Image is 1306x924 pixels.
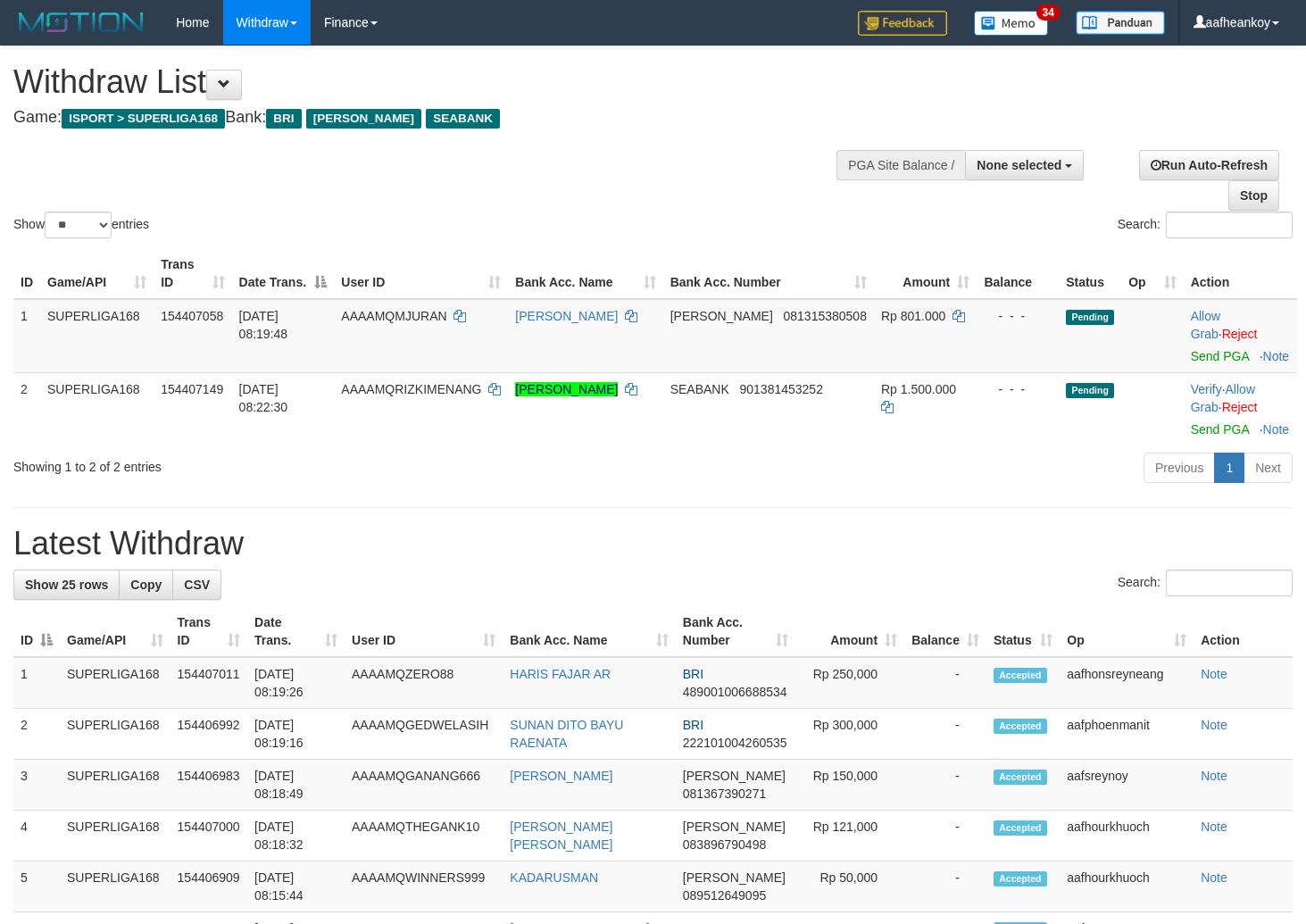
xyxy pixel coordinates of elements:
[984,380,1052,398] div: - - -
[60,811,171,862] td: SUPERLIGA168
[904,657,986,709] td: -
[247,811,345,862] td: [DATE] 08:18:32
[515,382,618,396] a: [PERSON_NAME]
[739,382,822,396] span: Copy 901381453252 to clipboard
[13,570,120,600] a: Show 25 rows
[1060,862,1194,912] td: aafhourkhuoch
[171,709,248,760] td: 154406992
[904,811,986,862] td: -
[1144,453,1215,483] a: Previous
[154,248,231,299] th: Trans ID: activate to sort column ascending
[1263,349,1290,363] a: Note
[1139,150,1279,180] a: Run Auto-Refresh
[161,309,223,323] span: 154407058
[13,212,149,238] label: Show entries
[171,862,248,912] td: 154406909
[13,760,60,811] td: 3
[994,820,1047,836] span: Accepted
[994,668,1047,683] span: Accepted
[119,570,173,600] a: Copy
[13,811,60,862] td: 4
[45,212,112,238] select: Showentries
[1121,248,1183,299] th: Op: activate to sort column ascending
[984,307,1052,325] div: - - -
[171,811,248,862] td: 154407000
[341,309,446,323] span: AAAAMQMJURAN
[40,299,154,373] td: SUPERLIGA168
[683,685,787,699] span: Copy 489001006688534 to clipboard
[683,736,787,750] span: Copy 222101004260535 to clipboard
[1166,212,1293,238] input: Search:
[515,309,618,323] a: [PERSON_NAME]
[13,451,531,476] div: Showing 1 to 2 of 2 entries
[1184,248,1297,299] th: Action
[503,606,675,657] th: Bank Acc. Name: activate to sort column ascending
[683,769,786,783] span: [PERSON_NAME]
[13,657,60,709] td: 1
[1191,382,1222,396] a: Verify
[683,888,766,903] span: Copy 089512649095 to clipboard
[247,760,345,811] td: [DATE] 08:18:49
[1076,11,1165,35] img: panduan.png
[426,109,500,129] span: SEABANK
[13,526,1293,562] h1: Latest Withdraw
[994,871,1047,887] span: Accepted
[795,606,904,657] th: Amount: activate to sort column ascending
[1118,570,1293,596] label: Search:
[306,109,421,129] span: [PERSON_NAME]
[1184,299,1297,373] td: ·
[994,719,1047,734] span: Accepted
[13,109,853,127] h4: Game: Bank:
[1194,606,1293,657] th: Action
[1263,422,1290,437] a: Note
[795,811,904,862] td: Rp 121,000
[1184,372,1297,445] td: · ·
[1191,309,1222,341] span: ·
[795,760,904,811] td: Rp 150,000
[1201,667,1227,681] a: Note
[510,769,612,783] a: [PERSON_NAME]
[345,606,503,657] th: User ID: activate to sort column ascending
[247,709,345,760] td: [DATE] 08:19:16
[1244,453,1293,483] a: Next
[60,760,171,811] td: SUPERLIGA168
[1036,4,1061,21] span: 34
[1191,382,1255,414] a: Allow Grab
[683,667,703,681] span: BRI
[13,64,853,100] h1: Withdraw List
[13,9,149,36] img: MOTION_logo.png
[676,606,795,657] th: Bank Acc. Number: activate to sort column ascending
[184,578,210,592] span: CSV
[247,657,345,709] td: [DATE] 08:19:26
[60,657,171,709] td: SUPERLIGA168
[1060,811,1194,862] td: aafhourkhuoch
[510,870,598,885] a: KADARUSMAN
[341,382,481,396] span: AAAAMQRIZKIMENANG
[683,870,786,885] span: [PERSON_NAME]
[1060,709,1194,760] td: aafphoenmanit
[345,657,503,709] td: AAAAMQZERO88
[1191,349,1249,363] a: Send PGA
[239,309,288,341] span: [DATE] 08:19:48
[40,372,154,445] td: SUPERLIGA168
[783,309,866,323] span: Copy 081315380508 to clipboard
[60,709,171,760] td: SUPERLIGA168
[670,382,729,396] span: SEABANK
[508,248,662,299] th: Bank Acc. Name: activate to sort column ascending
[986,606,1060,657] th: Status: activate to sort column ascending
[1228,180,1279,211] a: Stop
[683,787,766,801] span: Copy 081367390271 to clipboard
[13,862,60,912] td: 5
[232,248,335,299] th: Date Trans.: activate to sort column descending
[1066,310,1114,325] span: Pending
[247,606,345,657] th: Date Trans.: activate to sort column ascending
[345,760,503,811] td: AAAAMQGANANG666
[13,709,60,760] td: 2
[1214,453,1244,483] a: 1
[795,657,904,709] td: Rp 250,000
[1060,606,1194,657] th: Op: activate to sort column ascending
[171,760,248,811] td: 154406983
[1059,248,1121,299] th: Status
[345,811,503,862] td: AAAAMQTHEGANK10
[795,862,904,912] td: Rp 50,000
